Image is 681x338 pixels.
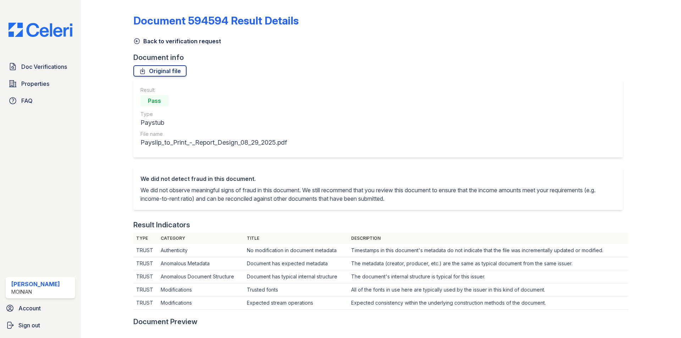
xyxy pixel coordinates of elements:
[133,317,198,327] div: Document Preview
[3,318,78,332] a: Sign out
[6,60,75,74] a: Doc Verifications
[140,118,287,128] div: Paystub
[6,77,75,91] a: Properties
[244,257,348,270] td: Document has expected metadata
[244,233,348,244] th: Title
[133,233,158,244] th: Type
[21,62,67,71] span: Doc Verifications
[158,244,244,257] td: Authenticity
[158,270,244,283] td: Anomalous Document Structure
[18,304,41,312] span: Account
[348,257,629,270] td: The metadata (creator, producer, etc.) are the same as typical document from the same issuer.
[133,52,629,62] div: Document info
[348,270,629,283] td: The document's internal structure is typical for this issuer.
[244,270,348,283] td: Document has typical internal structure
[348,244,629,257] td: Timestamps in this document's metadata do not indicate that the file was incrementally updated or...
[133,220,190,230] div: Result Indicators
[21,79,49,88] span: Properties
[18,321,40,329] span: Sign out
[140,87,287,94] div: Result
[133,283,158,297] td: TRUST
[140,111,287,118] div: Type
[11,280,60,288] div: [PERSON_NAME]
[11,288,60,295] div: Moinian
[348,297,629,310] td: Expected consistency within the underlying construction methods of the document.
[244,297,348,310] td: Expected stream operations
[158,283,244,297] td: Modifications
[3,23,78,37] img: CE_Logo_Blue-a8612792a0a2168367f1c8372b55b34899dd931a85d93a1a3d3e32e68fde9ad4.png
[140,95,169,106] div: Pass
[140,186,616,203] p: We did not observe meaningful signs of fraud in this document. We still recommend that you review...
[21,96,33,105] span: FAQ
[158,257,244,270] td: Anomalous Metadata
[133,37,221,45] a: Back to verification request
[133,257,158,270] td: TRUST
[140,174,616,183] div: We did not detect fraud in this document.
[158,297,244,310] td: Modifications
[133,65,187,77] a: Original file
[133,244,158,257] td: TRUST
[244,244,348,257] td: No modification in document metadata
[140,138,287,148] div: Payslip_to_Print_-_Report_Design_08_29_2025.pdf
[133,270,158,283] td: TRUST
[3,301,78,315] a: Account
[133,14,299,27] a: Document 594594 Result Details
[140,131,287,138] div: File name
[348,233,629,244] th: Description
[244,283,348,297] td: Trusted fonts
[348,283,629,297] td: All of the fonts in use here are typically used by the issuer in this kind of document.
[158,233,244,244] th: Category
[133,297,158,310] td: TRUST
[6,94,75,108] a: FAQ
